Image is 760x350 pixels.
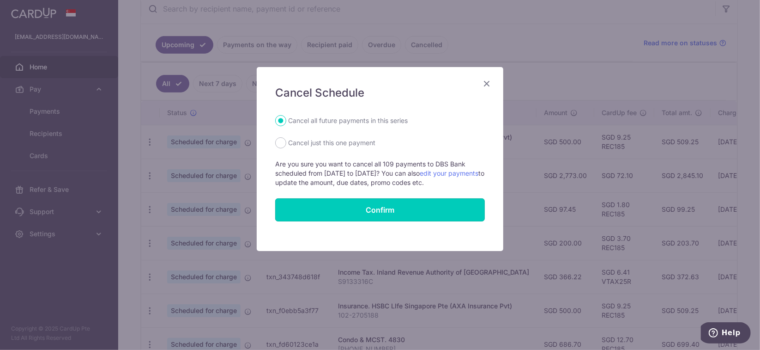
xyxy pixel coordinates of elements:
[275,86,485,100] h5: Cancel Schedule
[275,160,485,187] p: Are you sure you want to cancel all 109 payments to DBS Bank scheduled from [DATE] to [DATE]? You...
[481,78,492,89] button: Close
[288,115,408,126] label: Cancel all future payments in this series
[701,322,751,345] iframe: Opens a widget where you can find more information
[288,137,375,148] label: Cancel just this one payment
[275,198,485,221] button: Confirm
[420,169,478,177] a: edit your payments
